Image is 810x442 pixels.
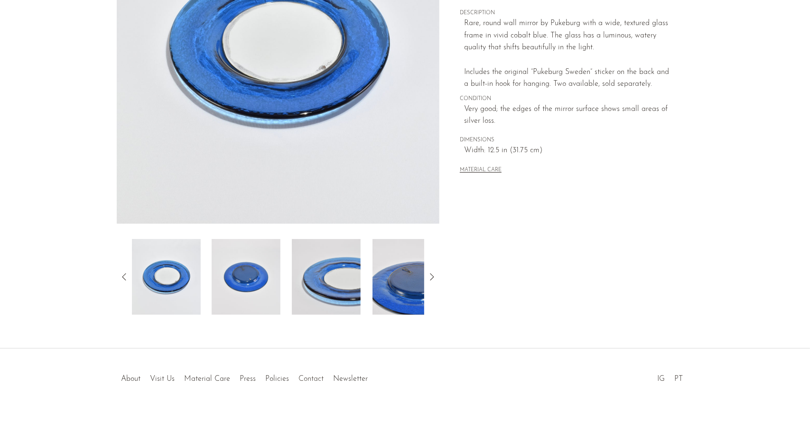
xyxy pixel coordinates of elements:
[121,375,141,383] a: About
[132,239,201,315] img: Round Blue Glass Mirror
[460,136,673,145] span: DIMENSIONS
[117,368,373,386] ul: Quick links
[460,9,673,18] span: DESCRIPTION
[657,375,665,383] a: IG
[674,375,683,383] a: PT
[652,368,688,386] ul: Social Medias
[299,375,324,383] a: Contact
[292,239,361,315] img: Round Blue Glass Mirror
[464,103,673,128] span: Very good; the edges of the mirror surface shows small areas of silver loss.
[150,375,175,383] a: Visit Us
[464,18,673,91] p: Rare, round wall mirror by Pukeburg with a wide, textured glass frame in vivid cobalt blue. The g...
[212,239,280,315] img: Round Blue Glass Mirror
[240,375,256,383] a: Press
[266,375,289,383] a: Policies
[185,375,231,383] a: Material Care
[372,239,441,315] img: Round Blue Glass Mirror
[460,167,502,174] button: MATERIAL CARE
[460,95,673,103] span: CONDITION
[464,145,673,157] span: Width: 12.5 in (31.75 cm)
